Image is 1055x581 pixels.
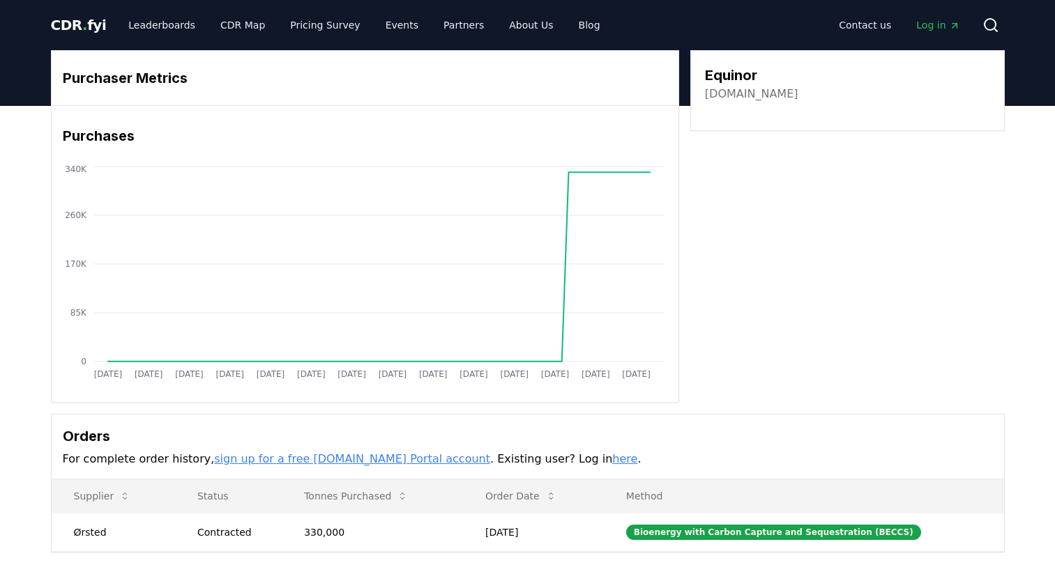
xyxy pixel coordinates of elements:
h3: Equinor [705,65,798,86]
tspan: [DATE] [256,369,284,379]
a: CDR Map [209,13,276,38]
a: CDR.fyi [51,15,107,35]
a: [DOMAIN_NAME] [705,86,798,102]
tspan: 0 [81,357,86,366]
tspan: [DATE] [175,369,204,379]
p: Method [615,489,993,503]
tspan: [DATE] [297,369,326,379]
h3: Purchaser Metrics [63,68,667,88]
a: About Us [498,13,564,38]
td: 330,000 [282,513,463,551]
tspan: [DATE] [378,369,407,379]
a: here [612,452,637,465]
tspan: [DATE] [622,369,651,379]
a: Log in [905,13,971,38]
div: Bioenergy with Carbon Capture and Sequestration (BECCS) [626,525,921,540]
tspan: [DATE] [541,369,570,379]
a: sign up for a free [DOMAIN_NAME] Portal account [214,452,490,465]
nav: Main [117,13,611,38]
a: Leaderboards [117,13,206,38]
h3: Purchases [63,125,667,146]
h3: Orders [63,426,993,447]
tspan: [DATE] [215,369,244,379]
tspan: 340K [65,164,87,174]
p: Status [186,489,271,503]
div: Contracted [197,525,271,539]
button: Supplier [63,482,142,510]
td: [DATE] [463,513,604,551]
a: Pricing Survey [279,13,371,38]
a: Blog [568,13,612,38]
tspan: [DATE] [134,369,162,379]
tspan: [DATE] [419,369,448,379]
tspan: [DATE] [460,369,488,379]
span: CDR fyi [51,17,107,33]
p: For complete order history, . Existing user? Log in . [63,451,993,467]
a: Events [374,13,430,38]
button: Tonnes Purchased [293,482,419,510]
a: Partners [432,13,495,38]
span: Log in [916,18,959,32]
nav: Main [828,13,971,38]
tspan: [DATE] [93,369,122,379]
tspan: 260K [65,210,87,220]
tspan: [DATE] [337,369,366,379]
button: Order Date [474,482,568,510]
tspan: [DATE] [582,369,610,379]
td: Ørsted [52,513,175,551]
tspan: 85K [70,308,86,318]
tspan: [DATE] [500,369,529,379]
a: Contact us [828,13,902,38]
span: . [82,17,87,33]
tspan: 170K [65,259,87,269]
